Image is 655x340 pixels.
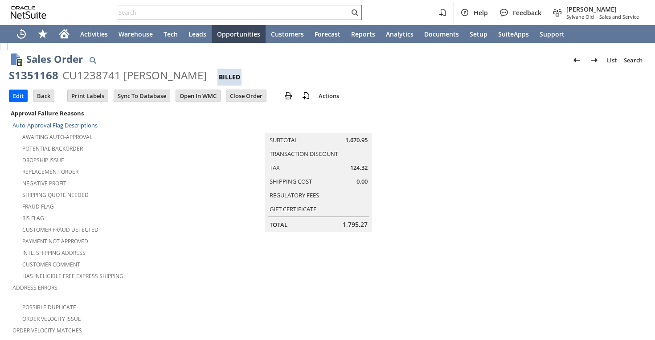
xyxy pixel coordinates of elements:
span: Activities [80,30,108,38]
a: Regulatory Fees [270,191,319,199]
span: Analytics [386,30,413,38]
img: Previous [571,55,582,66]
span: Tech [164,30,178,38]
span: Sylvane Old [566,13,594,20]
span: Forecast [315,30,340,38]
a: Shipping Quote Needed [22,191,89,199]
span: 124.32 [350,164,368,172]
a: Customer Comment [22,261,80,268]
caption: Summary [265,119,372,133]
a: Customers [266,25,309,43]
span: Documents [424,30,459,38]
a: Order Velocity Matches [12,327,82,334]
a: Address Errors [12,284,57,291]
a: Setup [464,25,493,43]
img: print.svg [283,90,294,101]
img: add-record.svg [301,90,311,101]
div: Shortcuts [32,25,53,43]
h1: Sales Order [26,52,83,66]
span: Leads [188,30,206,38]
svg: Home [59,29,70,39]
a: Actions [315,92,343,100]
a: Intl. Shipping Address [22,249,86,257]
a: Replacement Order [22,168,78,176]
span: Sales and Service [599,13,639,20]
a: Tech [158,25,183,43]
input: Open In WMC [176,90,220,102]
a: Support [534,25,570,43]
a: Leads [183,25,212,43]
div: S1351168 [9,68,58,82]
span: Opportunities [217,30,260,38]
a: Tax [270,164,280,172]
a: Subtotal [270,136,298,144]
span: Customers [271,30,304,38]
span: [PERSON_NAME] [566,5,639,13]
a: List [603,53,620,67]
input: Edit [9,90,27,102]
a: Fraud Flag [22,203,54,210]
div: CU1238741 [PERSON_NAME] [62,68,207,82]
span: SuiteApps [498,30,529,38]
img: Quick Find [87,55,98,66]
svg: Shortcuts [37,29,48,39]
a: Activities [75,25,113,43]
span: Help [474,8,488,17]
span: 0.00 [356,177,368,186]
span: Warehouse [119,30,153,38]
a: Customer Fraud Detected [22,226,98,233]
a: RIS flag [22,214,44,222]
input: Sync To Database [114,90,170,102]
svg: logo [11,6,46,19]
input: Close Order [226,90,266,102]
a: Dropship Issue [22,156,64,164]
a: Warehouse [113,25,158,43]
span: 1,670.95 [345,136,368,144]
a: Documents [419,25,464,43]
span: 1,795.27 [343,220,368,229]
a: Auto-Approval Flag Descriptions [12,121,98,129]
a: Total [270,221,287,229]
a: Forecast [309,25,346,43]
a: Home [53,25,75,43]
span: Setup [470,30,487,38]
a: Recent Records [11,25,32,43]
span: Reports [351,30,375,38]
a: Search [620,53,646,67]
a: Opportunities [212,25,266,43]
a: Reports [346,25,381,43]
a: SuiteApps [493,25,534,43]
span: Feedback [513,8,541,17]
div: Approval Failure Reasons [9,107,208,119]
a: Negative Profit [22,180,66,187]
a: Analytics [381,25,419,43]
input: Print Labels [68,90,108,102]
a: Gift Certificate [270,205,316,213]
a: Awaiting Auto-Approval [22,133,92,141]
a: Potential Backorder [22,145,83,152]
img: Next [589,55,600,66]
svg: Search [349,7,360,18]
span: Support [540,30,565,38]
a: Has Ineligible Free Express Shipping [22,272,123,280]
a: Shipping Cost [270,177,312,185]
a: Possible Duplicate [22,303,76,311]
a: Payment not approved [22,238,88,245]
a: Order Velocity Issue [22,315,81,323]
span: - [596,13,598,20]
input: Back [33,90,54,102]
div: Billed [217,69,242,86]
a: Transaction Discount [270,150,338,158]
input: Search [117,7,349,18]
svg: Recent Records [16,29,27,39]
